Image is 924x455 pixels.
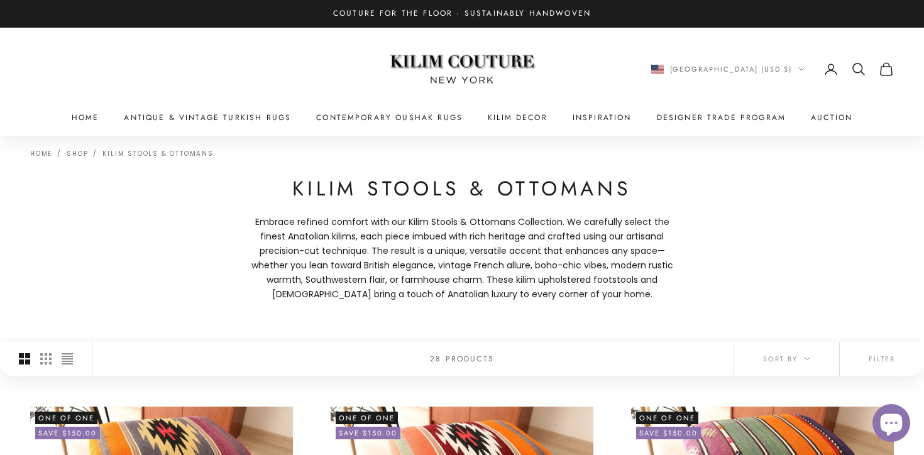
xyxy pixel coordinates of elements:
button: Switch to compact product images [62,342,73,376]
a: Contemporary Oushak Rugs [316,111,463,124]
img: Logo of Kilim Couture New York [383,40,541,99]
a: Kilim Stools & Ottomans [102,149,213,158]
summary: Kilim Decor [488,111,547,124]
inbox-online-store-chat: Shopify online store chat [869,404,914,445]
span: [GEOGRAPHIC_DATA] (USD $) [670,63,793,75]
button: Sort by [734,342,839,376]
button: Change country or currency [651,63,805,75]
button: Switch to larger product images [19,342,30,376]
span: One of One [35,412,97,424]
button: Filter [840,342,924,376]
a: Designer Trade Program [657,111,786,124]
p: Couture for the Floor · Sustainably Handwoven [333,8,591,20]
a: Home [30,149,52,158]
h1: Kilim Stools & Ottomans [248,176,676,202]
on-sale-badge: Save $150.00 [636,427,701,439]
on-sale-badge: Save $150.00 [35,427,100,439]
a: Home [72,111,99,124]
span: One of One [336,412,398,424]
nav: Primary navigation [30,111,894,124]
span: Embrace refined comfort with our Kilim Stools & Ottomans Collection. We carefully select the fine... [248,215,676,302]
p: 28 products [430,353,494,365]
nav: Breadcrumb [30,148,214,157]
a: Shop [67,149,88,158]
nav: Secondary navigation [651,62,894,77]
a: Antique & Vintage Turkish Rugs [124,111,291,124]
button: Switch to smaller product images [40,342,52,376]
img: United States [651,65,664,74]
span: Sort by [763,353,810,365]
span: One of One [636,412,698,424]
a: Inspiration [573,111,632,124]
a: Auction [811,111,852,124]
on-sale-badge: Save $150.00 [336,427,400,439]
